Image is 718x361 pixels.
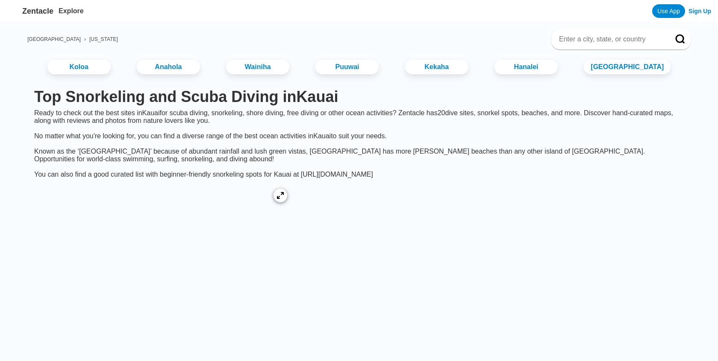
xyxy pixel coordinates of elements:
[34,185,291,313] img: Kauai dive site map
[89,36,118,42] a: [US_STATE]
[584,60,671,74] a: [GEOGRAPHIC_DATA]
[27,109,691,148] div: Ready to check out the best sites in Kauai for scuba diving, snorkeling, shore diving, free divin...
[47,60,111,74] a: Koloa
[494,60,558,74] a: Hanalei
[84,36,86,42] span: ›
[689,8,711,15] a: Sign Up
[315,60,379,74] a: Puuwai
[137,60,200,74] a: Anahola
[226,60,289,74] a: Wainiha
[7,4,21,18] img: Zentacle logo
[27,178,297,322] a: Kauai dive site map
[405,60,468,74] a: Kekaha
[34,88,684,106] h1: Top Snorkeling and Scuba Diving in Kauai
[22,7,53,16] span: Zentacle
[59,7,84,15] a: Explore
[652,4,685,18] a: Use App
[558,35,663,44] input: Enter a city, state, or country
[27,148,691,178] div: Known as the ‘[GEOGRAPHIC_DATA]’ because of abundant rainfall and lush green vistas, [GEOGRAPHIC_...
[27,36,81,42] a: [GEOGRAPHIC_DATA]
[7,4,53,18] a: Zentacle logoZentacle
